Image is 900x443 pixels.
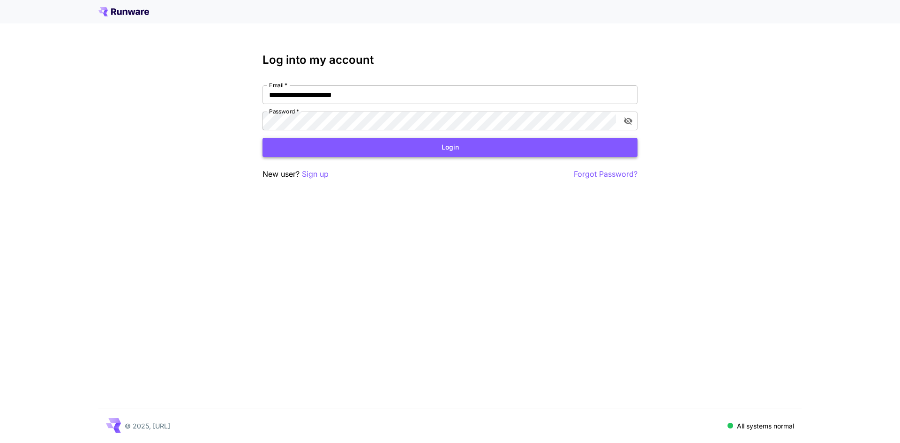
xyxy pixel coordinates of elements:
p: © 2025, [URL] [125,421,170,431]
p: New user? [262,168,329,180]
button: Sign up [302,168,329,180]
button: Login [262,138,637,157]
label: Password [269,107,299,115]
label: Email [269,81,287,89]
p: All systems normal [737,421,794,431]
button: toggle password visibility [620,113,637,129]
h3: Log into my account [262,53,637,67]
button: Forgot Password? [574,168,637,180]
